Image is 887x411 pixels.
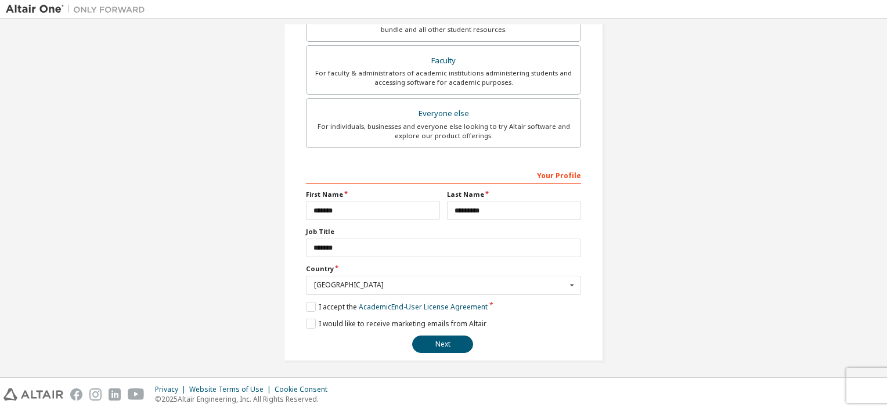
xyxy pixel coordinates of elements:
[89,388,102,401] img: instagram.svg
[70,388,82,401] img: facebook.svg
[359,302,488,312] a: Academic End-User License Agreement
[306,227,581,236] label: Job Title
[6,3,151,15] img: Altair One
[313,53,574,69] div: Faculty
[128,388,145,401] img: youtube.svg
[306,319,486,329] label: I would like to receive marketing emails from Altair
[412,336,473,353] button: Next
[313,16,574,34] div: For currently enrolled students looking to access the free Altair Student Edition bundle and all ...
[306,264,581,273] label: Country
[155,385,189,394] div: Privacy
[155,394,334,404] p: © 2025 Altair Engineering, Inc. All Rights Reserved.
[189,385,275,394] div: Website Terms of Use
[306,165,581,184] div: Your Profile
[3,388,63,401] img: altair_logo.svg
[275,385,334,394] div: Cookie Consent
[447,190,581,199] label: Last Name
[313,106,574,122] div: Everyone else
[313,68,574,87] div: For faculty & administrators of academic institutions administering students and accessing softwa...
[306,190,440,199] label: First Name
[109,388,121,401] img: linkedin.svg
[306,302,488,312] label: I accept the
[314,282,567,289] div: [GEOGRAPHIC_DATA]
[313,122,574,140] div: For individuals, businesses and everyone else looking to try Altair software and explore our prod...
